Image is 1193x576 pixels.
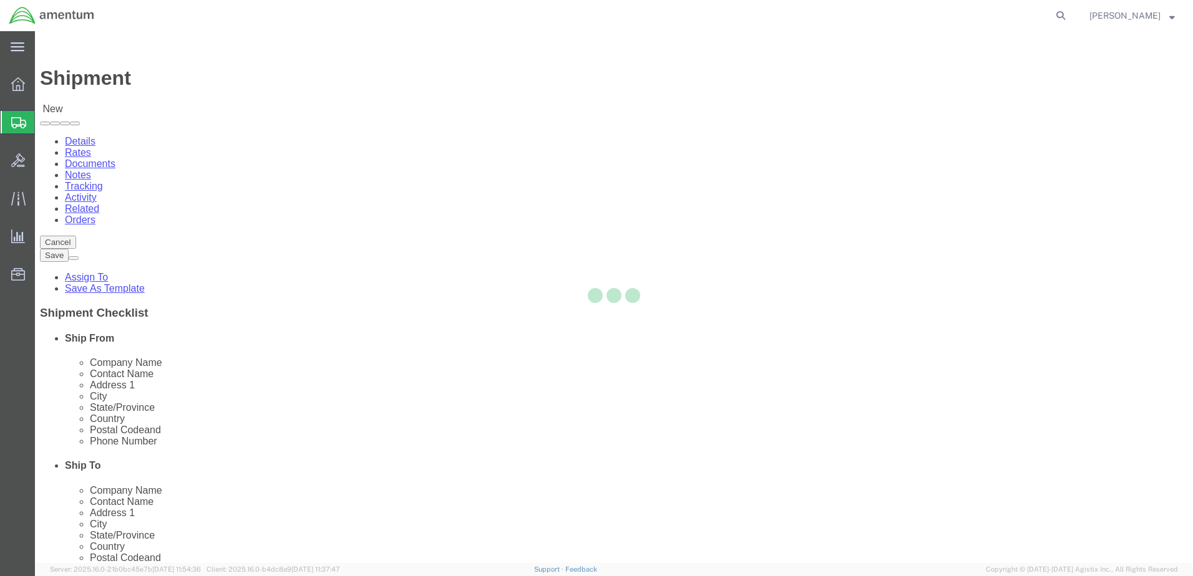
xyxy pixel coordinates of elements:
[534,565,565,573] a: Support
[1089,8,1176,23] button: [PERSON_NAME]
[152,565,201,573] span: [DATE] 11:54:36
[986,564,1178,575] span: Copyright © [DATE]-[DATE] Agistix Inc., All Rights Reserved
[565,565,597,573] a: Feedback
[291,565,340,573] span: [DATE] 11:37:47
[207,565,340,573] span: Client: 2025.16.0-b4dc8a9
[1089,9,1161,22] span: Glady Worden
[9,6,95,25] img: logo
[50,565,201,573] span: Server: 2025.16.0-21b0bc45e7b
